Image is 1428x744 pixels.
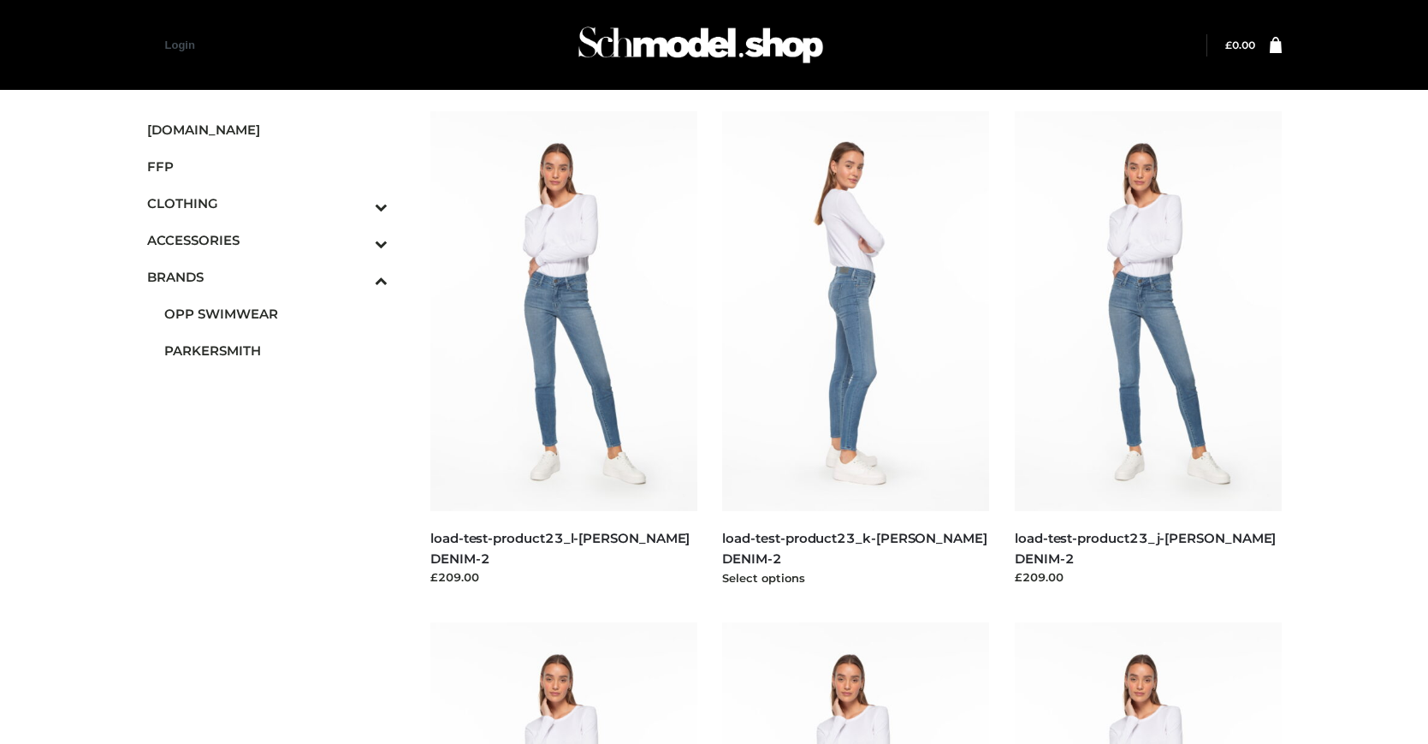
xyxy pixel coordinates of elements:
[147,193,388,213] span: CLOTHING
[147,222,388,259] a: ACCESSORIESToggle Submenu
[722,530,987,566] a: load-test-product23_k-[PERSON_NAME] DENIM-2
[147,120,388,140] span: [DOMAIN_NAME]
[1225,39,1255,51] bdi: 0.00
[147,157,388,176] span: FFP
[164,332,388,369] a: PARKERSMITH
[1225,39,1255,51] a: £0.00
[147,267,388,287] span: BRANDS
[147,230,388,250] span: ACCESSORIES
[722,571,805,585] a: Select options
[328,259,388,295] button: Toggle Submenu
[328,222,388,259] button: Toggle Submenu
[165,39,195,51] a: Login
[1015,530,1276,566] a: load-test-product23_j-[PERSON_NAME] DENIM-2
[164,304,388,324] span: OPP SWIMWEAR
[147,185,388,222] a: CLOTHINGToggle Submenu
[430,568,697,586] div: £209.00
[147,148,388,185] a: FFP
[164,341,388,360] span: PARKERSMITH
[147,111,388,148] a: [DOMAIN_NAME]
[430,530,690,566] a: load-test-product23_l-[PERSON_NAME] DENIM-2
[572,11,829,79] img: Schmodel Admin 964
[1225,39,1232,51] span: £
[328,185,388,222] button: Toggle Submenu
[1015,568,1282,586] div: £209.00
[164,295,388,332] a: OPP SWIMWEAR
[147,259,388,295] a: BRANDSToggle Submenu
